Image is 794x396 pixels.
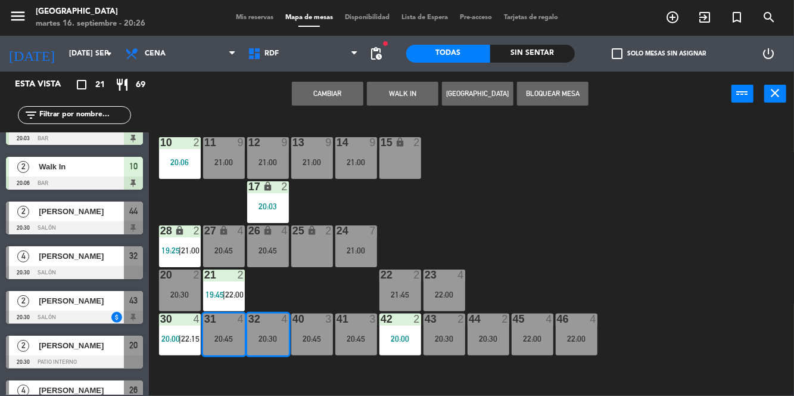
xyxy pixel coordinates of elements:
[325,314,332,324] div: 3
[247,335,289,343] div: 20:30
[161,246,180,255] span: 19:25
[263,181,273,191] i: lock
[382,40,390,47] span: fiber_manual_record
[556,335,597,343] div: 22:00
[129,293,138,308] span: 43
[546,314,553,324] div: 4
[95,78,105,92] span: 21
[39,160,124,173] span: Walk In
[379,335,421,343] div: 20:00
[181,334,200,344] span: 22:15
[160,270,161,280] div: 20
[424,335,465,343] div: 20:30
[17,340,29,352] span: 2
[335,335,377,343] div: 20:45
[396,14,454,21] span: Lista de Espera
[590,314,597,324] div: 4
[291,335,333,343] div: 20:45
[225,290,244,299] span: 22:00
[248,314,249,324] div: 32
[731,85,753,103] button: power_input
[129,204,138,218] span: 44
[136,78,145,92] span: 69
[159,290,201,299] div: 20:30
[39,295,124,307] span: [PERSON_NAME]
[291,158,333,166] div: 21:00
[325,225,332,236] div: 2
[281,137,288,148] div: 9
[736,86,750,100] i: power_input
[203,158,245,166] div: 21:00
[406,45,491,63] div: Todas
[230,14,279,21] span: Mis reservas
[281,225,288,236] div: 4
[335,158,377,166] div: 21:00
[129,249,138,263] span: 32
[413,270,421,280] div: 2
[102,47,116,61] i: arrow_drop_down
[179,334,181,344] span: |
[490,45,575,63] div: Sin sentar
[457,270,465,280] div: 4
[281,314,288,324] div: 4
[204,314,205,324] div: 31
[264,49,279,58] span: RDF
[248,225,249,236] div: 26
[36,6,145,18] div: [GEOGRAPHIC_DATA]
[292,82,363,106] button: Cambiar
[325,137,332,148] div: 9
[369,225,376,236] div: 7
[129,159,138,174] span: 10
[612,48,706,59] label: Solo mesas sin asignar
[193,137,200,148] div: 2
[339,14,396,21] span: Disponibilidad
[247,246,289,255] div: 20:45
[292,314,293,324] div: 40
[203,335,245,343] div: 20:45
[512,335,553,343] div: 22:00
[39,205,124,218] span: [PERSON_NAME]
[74,78,89,92] i: crop_square
[395,137,405,147] i: lock
[9,7,27,25] i: menu
[517,82,589,106] button: Bloquear Mesa
[204,270,205,280] div: 21
[424,290,465,299] div: 22:00
[513,314,513,324] div: 45
[612,48,622,59] span: check_box_outline_blank
[369,314,376,324] div: 3
[160,314,161,324] div: 30
[181,246,200,255] span: 21:00
[160,137,161,148] div: 10
[205,290,224,299] span: 19:45
[762,10,776,24] i: search
[161,334,180,344] span: 20:00
[248,137,249,148] div: 12
[762,47,776,61] i: power_settings_new
[17,161,29,173] span: 2
[237,270,244,280] div: 2
[292,137,293,148] div: 13
[557,314,558,324] div: 46
[263,225,273,236] i: lock
[457,314,465,324] div: 2
[698,10,712,24] i: exit_to_app
[9,7,27,29] button: menu
[219,225,229,236] i: lock
[193,270,200,280] div: 2
[223,290,225,299] span: |
[764,85,786,103] button: close
[665,10,680,24] i: add_circle_outline
[193,225,200,236] div: 2
[36,18,145,30] div: martes 16. septiembre - 20:26
[498,14,564,21] span: Tarjetas de regalo
[39,339,124,352] span: [PERSON_NAME]
[248,181,249,192] div: 17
